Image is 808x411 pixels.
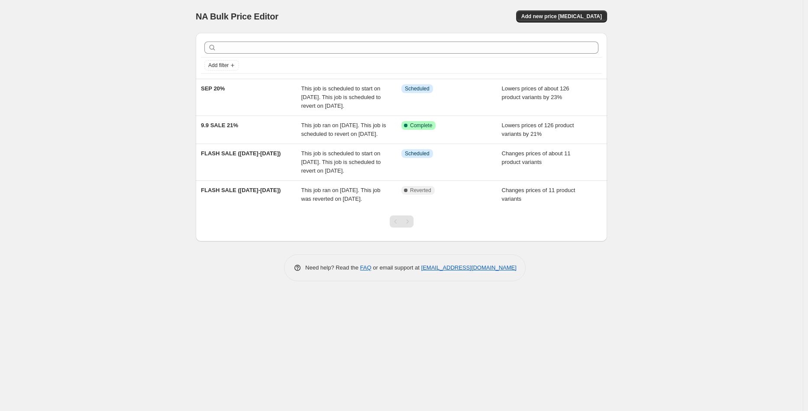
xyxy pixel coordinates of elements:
span: Need help? Read the [305,264,360,271]
span: Scheduled [405,150,430,157]
span: NA Bulk Price Editor [196,12,278,21]
span: 9.9 SALE 21% [201,122,238,128]
span: Reverted [410,187,431,194]
button: Add filter [204,60,239,71]
a: FAQ [360,264,372,271]
span: SEP 20% [201,85,225,92]
span: Add new price [MEDICAL_DATA] [521,13,602,20]
span: This job is scheduled to start on [DATE]. This job is scheduled to revert on [DATE]. [301,85,381,109]
span: Changes prices of about 11 product variants [502,150,571,165]
a: [EMAIL_ADDRESS][DOMAIN_NAME] [421,264,517,271]
span: FLASH SALE ([DATE]-[DATE]) [201,187,281,193]
span: Changes prices of 11 product variants [502,187,575,202]
span: Complete [410,122,432,129]
span: Lowers prices of 126 product variants by 21% [502,122,574,137]
span: or email support at [372,264,421,271]
button: Add new price [MEDICAL_DATA] [516,10,607,22]
span: This job is scheduled to start on [DATE]. This job is scheduled to revert on [DATE]. [301,150,381,174]
nav: Pagination [390,215,414,228]
span: This job ran on [DATE]. This job was reverted on [DATE]. [301,187,381,202]
span: Scheduled [405,85,430,92]
span: This job ran on [DATE]. This job is scheduled to revert on [DATE]. [301,122,386,137]
span: Lowers prices of about 126 product variants by 23% [502,85,569,100]
span: Add filter [208,62,229,69]
span: FLASH SALE ([DATE]-[DATE]) [201,150,281,157]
